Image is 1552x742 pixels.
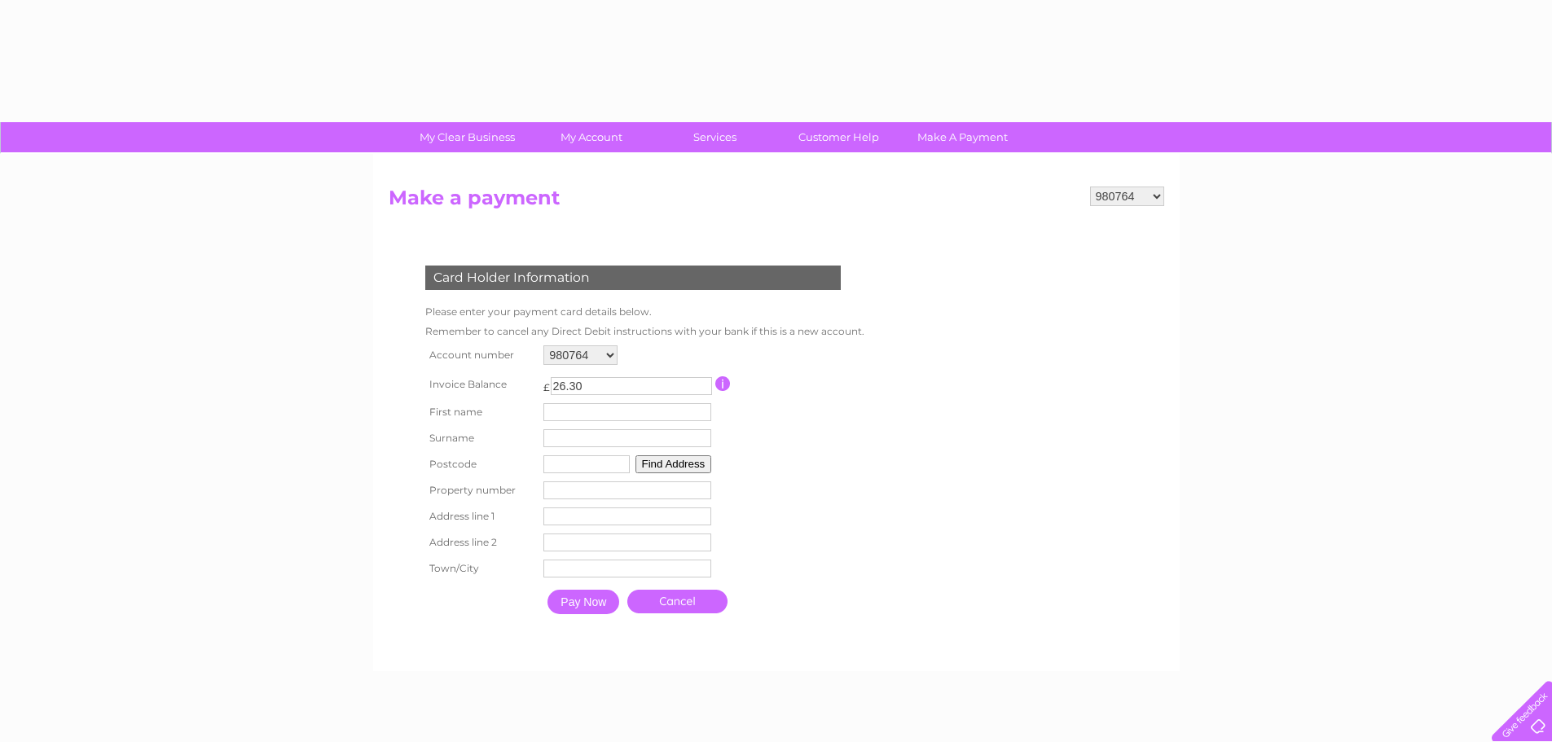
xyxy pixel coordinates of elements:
th: First name [421,399,540,425]
td: £ [543,373,550,393]
td: Please enter your payment card details below. [421,302,868,322]
th: Address line 1 [421,503,540,529]
th: Address line 2 [421,529,540,555]
th: Property number [421,477,540,503]
a: Services [648,122,782,152]
a: Make A Payment [895,122,1030,152]
a: My Account [524,122,658,152]
input: Pay Now [547,590,619,614]
th: Account number [421,341,540,369]
td: Remember to cancel any Direct Debit instructions with your bank if this is a new account. [421,322,868,341]
h2: Make a payment [389,187,1164,217]
th: Town/City [421,555,540,582]
input: Information [715,376,731,391]
div: Card Holder Information [425,266,841,290]
a: Customer Help [772,122,906,152]
th: Invoice Balance [421,369,540,399]
a: Cancel [627,590,728,613]
th: Surname [421,425,540,451]
a: My Clear Business [400,122,534,152]
button: Find Address [635,455,712,473]
th: Postcode [421,451,540,477]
